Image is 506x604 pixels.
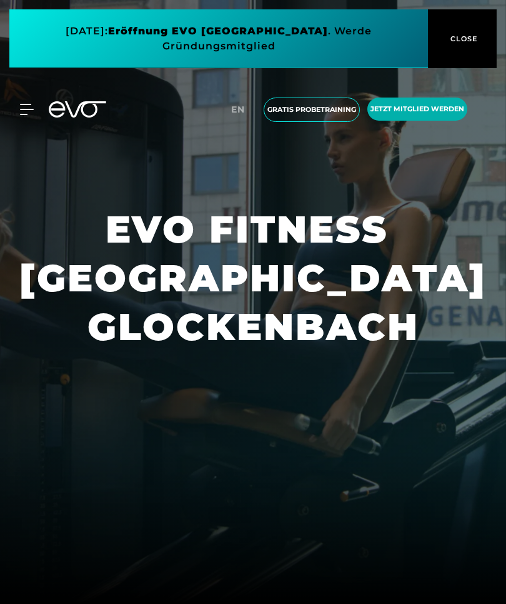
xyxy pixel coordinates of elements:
[260,98,364,122] a: Gratis Probetraining
[267,104,356,115] span: Gratis Probetraining
[370,104,464,114] span: Jetzt Mitglied werden
[231,103,252,117] a: en
[447,33,478,44] span: CLOSE
[364,98,471,122] a: Jetzt Mitglied werden
[10,205,496,351] h1: EVO FITNESS [GEOGRAPHIC_DATA] GLOCKENBACH
[231,104,245,115] span: en
[428,9,497,68] button: CLOSE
